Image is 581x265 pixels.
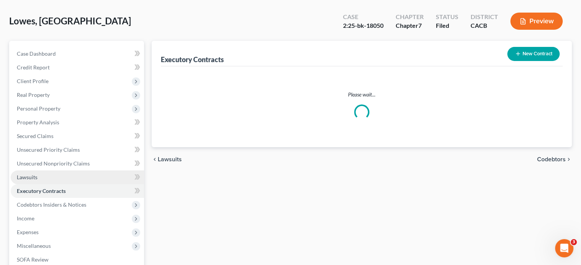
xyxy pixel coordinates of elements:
span: Real Property [17,92,50,98]
a: Lawsuits [11,170,144,184]
span: Secured Claims [17,133,53,139]
span: Codebtors [537,156,566,162]
span: Personal Property [17,105,60,112]
span: Case Dashboard [17,50,56,57]
a: Secured Claims [11,129,144,143]
span: 7 [418,22,422,29]
span: Expenses [17,229,39,235]
div: Status [436,13,458,21]
span: Unsecured Nonpriority Claims [17,160,90,167]
span: Lawsuits [17,174,37,180]
button: chevron_left Lawsuits [152,156,182,162]
p: Please wait... [167,91,557,98]
div: 2:25-bk-18050 [343,21,384,30]
span: Miscellaneous [17,243,51,249]
div: Executory Contracts [161,55,224,64]
a: Credit Report [11,61,144,74]
span: Income [17,215,34,222]
iframe: Intercom live chat [555,239,573,257]
span: Executory Contracts [17,188,66,194]
a: Case Dashboard [11,47,144,61]
a: Unsecured Nonpriority Claims [11,157,144,170]
span: Property Analysis [17,119,59,125]
div: District [471,13,498,21]
span: Unsecured Priority Claims [17,146,80,153]
div: Chapter [396,13,424,21]
span: Lawsuits [158,156,182,162]
div: Filed [436,21,458,30]
div: Chapter [396,21,424,30]
span: Lowes, [GEOGRAPHIC_DATA] [9,15,131,26]
span: SOFA Review [17,256,49,263]
a: Executory Contracts [11,184,144,198]
a: Unsecured Priority Claims [11,143,144,157]
button: Preview [510,13,563,30]
button: New Contract [507,47,560,61]
span: 3 [571,239,577,245]
span: Client Profile [17,78,49,84]
i: chevron_left [152,156,158,162]
a: Property Analysis [11,116,144,129]
div: CACB [471,21,498,30]
button: Codebtors chevron_right [537,156,572,162]
span: Credit Report [17,64,50,71]
span: Codebtors Insiders & Notices [17,201,86,208]
i: chevron_right [566,156,572,162]
div: Case [343,13,384,21]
